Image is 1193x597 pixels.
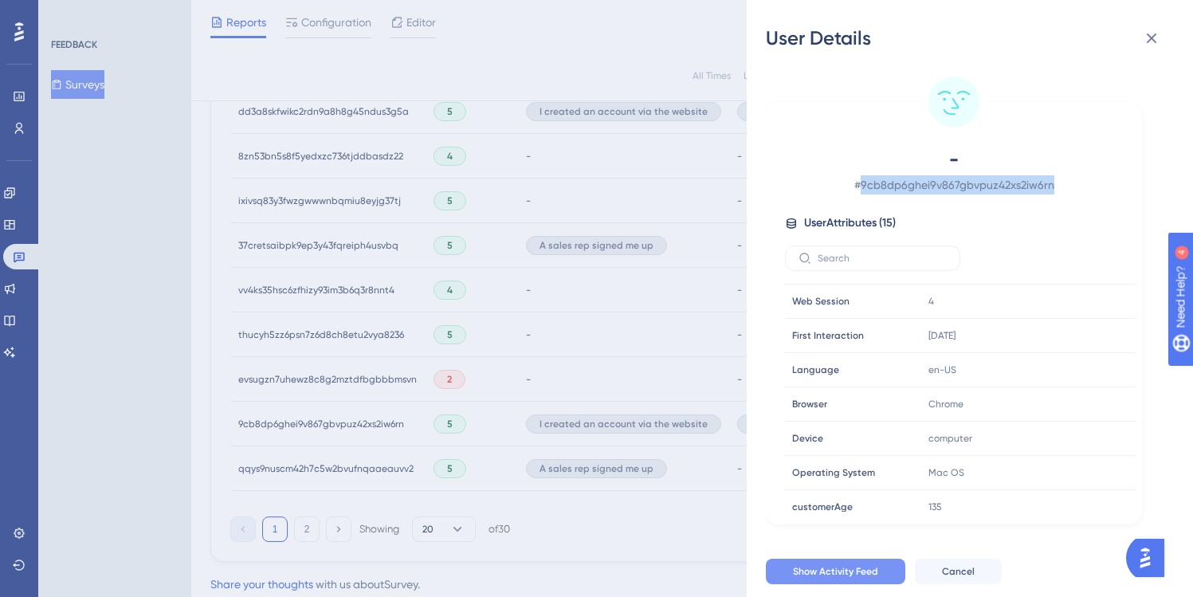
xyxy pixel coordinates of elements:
[928,295,934,308] span: 4
[111,8,116,21] div: 4
[37,4,100,23] span: Need Help?
[814,175,1094,194] span: # 9cb8dp6ghei9v867gbvpuz42xs2iw6rn
[766,559,905,584] button: Show Activity Feed
[928,501,942,513] span: 135
[792,329,864,342] span: First Interaction
[814,147,1094,172] span: -
[818,253,947,264] input: Search
[928,466,964,479] span: Mac OS
[928,330,956,341] time: [DATE]
[928,432,972,445] span: computer
[915,559,1002,584] button: Cancel
[928,363,956,376] span: en-US
[792,295,850,308] span: Web Session
[804,214,896,233] span: User Attributes ( 15 )
[792,466,875,479] span: Operating System
[766,26,1174,51] div: User Details
[792,398,827,410] span: Browser
[793,565,878,578] span: Show Activity Feed
[942,565,975,578] span: Cancel
[792,501,853,513] span: customerAge
[1126,534,1174,582] iframe: UserGuiding AI Assistant Launcher
[792,432,823,445] span: Device
[928,398,963,410] span: Chrome
[792,363,839,376] span: Language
